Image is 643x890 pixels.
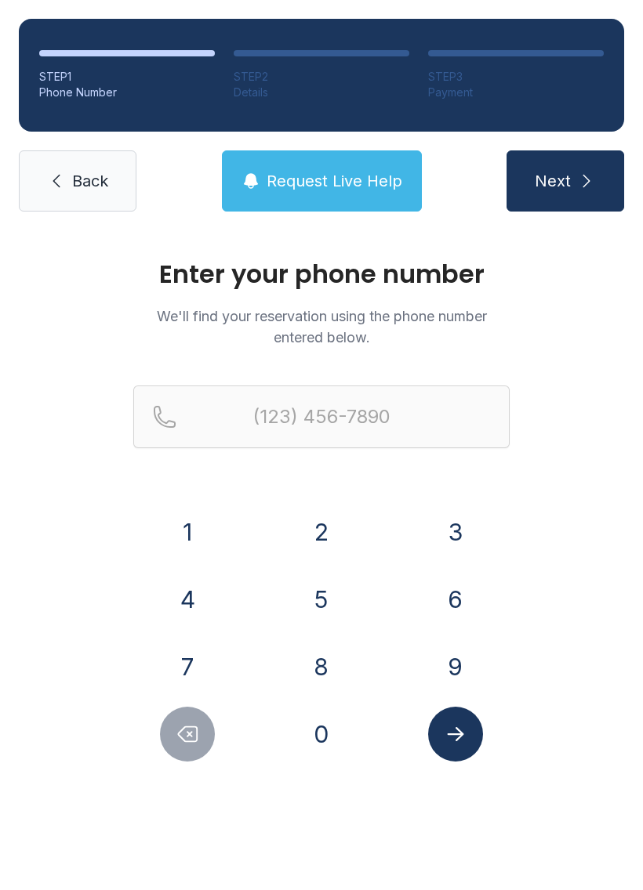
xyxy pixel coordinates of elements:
[428,69,604,85] div: STEP 3
[72,170,108,192] span: Back
[535,170,571,192] span: Next
[234,85,409,100] div: Details
[267,170,402,192] span: Request Live Help
[294,707,349,762] button: 0
[133,306,510,348] p: We'll find your reservation using the phone number entered below.
[234,69,409,85] div: STEP 2
[428,572,483,627] button: 6
[39,85,215,100] div: Phone Number
[133,385,510,448] input: Reservation phone number
[160,639,215,694] button: 7
[428,707,483,762] button: Submit lookup form
[160,707,215,762] button: Delete number
[133,262,510,287] h1: Enter your phone number
[160,505,215,559] button: 1
[39,69,215,85] div: STEP 1
[294,639,349,694] button: 8
[428,85,604,100] div: Payment
[160,572,215,627] button: 4
[294,572,349,627] button: 5
[428,639,483,694] button: 9
[294,505,349,559] button: 2
[428,505,483,559] button: 3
